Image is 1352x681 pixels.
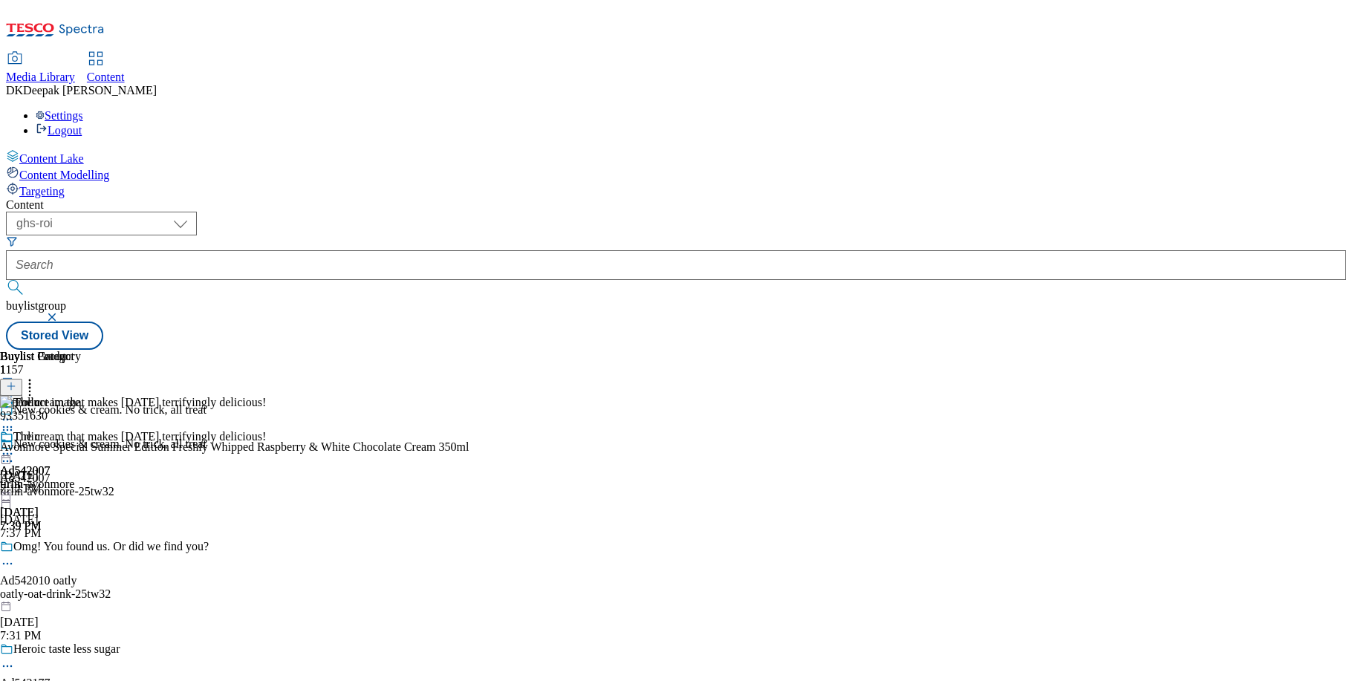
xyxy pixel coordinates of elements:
button: Stored View [6,322,103,350]
span: Targeting [19,185,65,198]
span: Deepak [PERSON_NAME] [23,84,157,97]
svg: Search Filters [6,235,18,247]
a: Logout [36,124,82,137]
a: Content [87,53,125,84]
a: Targeting [6,182,1346,198]
a: Media Library [6,53,75,84]
span: Content Lake [19,152,84,165]
div: Omg! You found us. Or did we find you? [13,540,209,553]
div: Heroic taste less sugar [13,642,120,656]
a: Content Lake [6,149,1346,166]
span: Content Modelling [19,169,109,181]
span: buylistgroup [6,299,66,312]
span: Content [87,71,125,83]
input: Search [6,250,1346,280]
a: Content Modelling [6,166,1346,182]
div: Content [6,198,1346,212]
span: Media Library [6,71,75,83]
span: DK [6,84,23,97]
a: Settings [36,109,83,122]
